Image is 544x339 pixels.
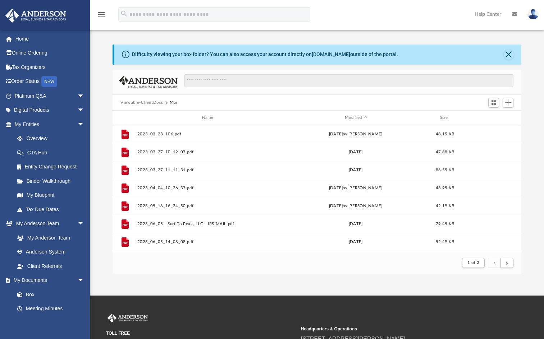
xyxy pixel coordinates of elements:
[10,174,95,188] a: Binder Walkthrough
[137,240,281,244] button: 2023_06_05_14_08_08.pdf
[436,132,454,136] span: 48.15 KB
[436,222,454,226] span: 79.45 KB
[5,217,92,231] a: My Anderson Teamarrow_drop_down
[77,89,92,103] span: arrow_drop_down
[436,204,454,208] span: 42.19 KB
[97,14,106,19] a: menu
[462,258,485,268] button: 1 of 2
[284,203,428,209] div: [DATE] by [PERSON_NAME]
[10,202,95,217] a: Tax Due Dates
[132,51,398,58] div: Difficulty viewing your box folder? You can also access your account directly on outside of the p...
[77,103,92,118] span: arrow_drop_down
[10,188,92,203] a: My Blueprint
[5,103,95,117] a: Digital Productsarrow_drop_down
[284,131,428,138] div: [DATE] by [PERSON_NAME]
[5,60,95,74] a: Tax Organizers
[113,125,521,252] div: grid
[10,160,95,174] a: Entity Change Request
[10,287,88,302] a: Box
[116,115,134,121] div: id
[10,231,88,245] a: My Anderson Team
[137,168,281,172] button: 2023_03_27_11_11_31.pdf
[10,145,95,160] a: CTA Hub
[436,168,454,172] span: 86.55 KB
[301,326,491,332] small: Headquarters & Operations
[5,273,92,288] a: My Documentsarrow_drop_down
[467,261,479,265] span: 1 of 2
[106,314,149,323] img: Anderson Advisors Platinum Portal
[462,115,513,121] div: id
[137,150,281,154] button: 2023_03_27_10_12_07.pdf
[184,74,513,88] input: Search files and folders
[284,167,428,173] div: [DATE]
[5,46,95,60] a: Online Ordering
[436,150,454,154] span: 47.88 KB
[77,217,92,231] span: arrow_drop_down
[170,99,179,106] button: Mail
[10,245,92,259] a: Anderson System
[137,115,281,121] div: Name
[436,240,454,244] span: 52.49 KB
[5,89,95,103] a: Platinum Q&Aarrow_drop_down
[10,131,95,146] a: Overview
[77,273,92,288] span: arrow_drop_down
[488,98,499,108] button: Switch to Grid View
[503,98,513,108] button: Add
[436,186,454,190] span: 43.95 KB
[120,10,128,18] i: search
[137,204,281,208] button: 2023_05_18_16_24_50.pdf
[106,330,296,336] small: TOLL FREE
[10,302,92,316] a: Meeting Minutes
[137,186,281,190] button: 2023_04_04_10_26_37.pdf
[284,185,428,191] div: [DATE] by [PERSON_NAME]
[312,51,350,57] a: [DOMAIN_NAME]
[77,117,92,132] span: arrow_drop_down
[97,10,106,19] i: menu
[528,9,539,19] img: User Pic
[41,76,57,87] div: NEW
[284,115,428,121] div: Modified
[10,259,92,273] a: Client Referrals
[137,132,281,136] button: 2023_03_23_106.pdf
[284,239,428,245] div: [DATE]
[284,149,428,155] div: [DATE]
[120,99,163,106] button: Viewable-ClientDocs
[137,222,281,226] button: 2023_06_05 - Surf To Peak, LLC - IRS MAIL.pdf
[431,115,460,121] div: Size
[504,50,514,60] button: Close
[3,9,68,23] img: Anderson Advisors Platinum Portal
[5,117,95,131] a: My Entitiesarrow_drop_down
[5,32,95,46] a: Home
[5,74,95,89] a: Order StatusNEW
[284,221,428,227] div: [DATE]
